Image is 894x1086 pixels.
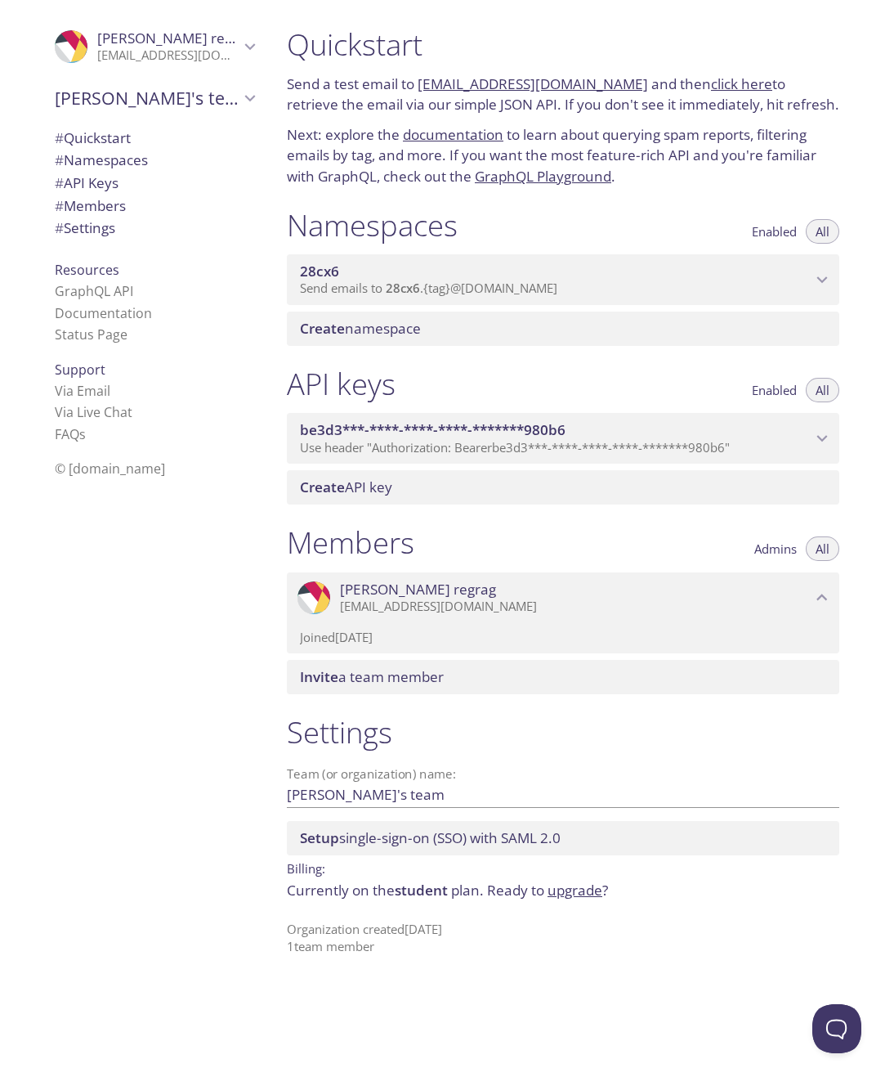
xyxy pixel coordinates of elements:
p: Currently on the plan. [287,880,839,901]
span: Members [55,196,126,215]
a: Via Live Chat [55,403,132,421]
a: GraphQL Playground [475,167,611,186]
span: Support [55,361,105,379]
span: 28cx6 [386,280,420,296]
p: Send a test email to and then to retrieve the email via our simple JSON API. If you don't see it ... [287,74,839,115]
span: single-sign-on (SSO) with SAML 2.0 [300,828,561,847]
button: All [806,378,839,402]
div: Setup SSO [287,821,839,855]
a: upgrade [548,881,602,900]
a: click here [711,74,772,93]
a: documentation [403,125,503,144]
button: Enabled [742,378,807,402]
h1: API keys [287,366,396,402]
div: 28cx6 namespace [287,254,839,305]
h1: Settings [287,714,839,751]
span: # [55,150,64,169]
div: Mohamed's team [42,77,267,119]
div: Create API Key [287,470,839,505]
span: a team member [300,667,444,686]
label: Team (or organization) name: [287,768,457,780]
div: Members [42,195,267,218]
span: # [55,196,64,215]
span: © [DOMAIN_NAME] [55,460,165,478]
p: Joined [DATE] [300,629,826,646]
span: Create [300,319,345,338]
span: API key [300,478,392,496]
span: s [79,425,86,443]
span: Create [300,478,345,496]
span: namespace [300,319,421,338]
span: Invite [300,667,338,686]
div: Team Settings [42,217,267,240]
iframe: Help Scout Beacon - Open [812,1004,861,1053]
div: Namespaces [42,149,267,172]
h1: Quickstart [287,26,839,63]
span: 28cx6 [300,262,339,280]
h1: Members [287,524,414,561]
div: Mohamed regrag [42,20,267,74]
h1: Namespaces [287,207,458,244]
p: Organization created [DATE] 1 team member [287,921,839,956]
div: Invite a team member [287,660,839,694]
a: Documentation [55,304,152,322]
p: [EMAIL_ADDRESS][DOMAIN_NAME] [340,599,811,615]
div: Mohamed regrag [287,572,839,623]
p: Billing: [287,855,839,879]
span: Quickstart [55,128,131,147]
p: Next: explore the to learn about querying spam reports, filtering emails by tag, and more. If you... [287,124,839,187]
span: [PERSON_NAME]'s team [55,87,239,110]
a: [EMAIL_ADDRESS][DOMAIN_NAME] [418,74,648,93]
button: All [806,219,839,244]
button: All [806,536,839,561]
span: # [55,173,64,192]
p: [EMAIL_ADDRESS][DOMAIN_NAME] [97,47,239,64]
span: [PERSON_NAME] regrag [340,581,496,599]
a: Status Page [55,325,127,343]
span: Settings [55,218,115,237]
span: # [55,128,64,147]
span: student [395,881,448,900]
span: [PERSON_NAME] regrag [97,29,253,47]
span: Ready to ? [487,881,608,900]
div: API Keys [42,172,267,195]
span: Send emails to . {tag} @[DOMAIN_NAME] [300,280,557,296]
span: API Keys [55,173,118,192]
div: Create namespace [287,312,839,346]
span: # [55,218,64,237]
a: FAQ [55,425,86,443]
span: Resources [55,261,119,279]
span: Namespaces [55,150,148,169]
a: Via Email [55,382,110,400]
button: Enabled [742,219,807,244]
button: Admins [744,536,807,561]
a: GraphQL API [55,282,133,300]
span: Setup [300,828,339,847]
div: Quickstart [42,127,267,150]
